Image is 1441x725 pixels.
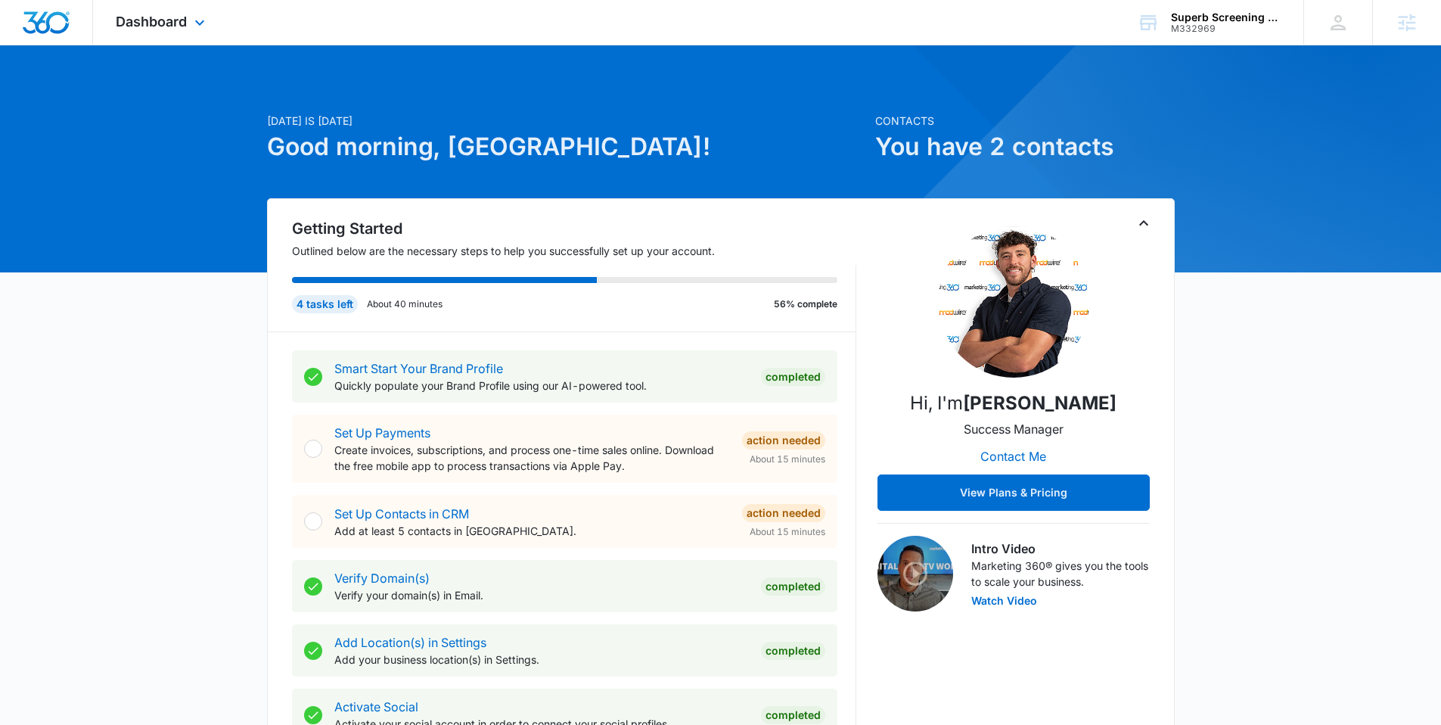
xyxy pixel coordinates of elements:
[334,587,749,603] p: Verify your domain(s) in Email.
[267,113,866,129] p: [DATE] is [DATE]
[971,596,1037,606] button: Watch Video
[742,431,825,450] div: Action Needed
[334,442,730,474] p: Create invoices, subscriptions, and process one-time sales online. Download the free mobile app t...
[334,652,749,667] p: Add your business location(s) in Settings.
[39,39,166,51] div: Domain: [DOMAIN_NAME]
[742,504,825,522] div: Action Needed
[750,525,825,539] span: About 15 minutes
[334,699,418,714] a: Activate Social
[334,635,486,650] a: Add Location(s) in Settings
[334,361,503,376] a: Smart Start Your Brand Profile
[41,88,53,100] img: tab_domain_overview_orange.svg
[334,378,749,394] p: Quickly populate your Brand Profile using our AI-powered tool.
[151,88,163,100] img: tab_keywords_by_traffic_grey.svg
[910,390,1116,417] p: Hi, I'm
[761,577,825,596] div: Completed
[292,295,358,313] div: 4 tasks left
[267,129,866,165] h1: Good morning, [GEOGRAPHIC_DATA]!
[57,89,135,99] div: Domain Overview
[877,536,953,611] img: Intro Video
[42,24,74,36] div: v 4.0.25
[1171,11,1281,23] div: account name
[334,571,430,586] a: Verify Domain(s)
[877,475,1150,511] button: View Plans & Pricing
[971,558,1150,590] p: Marketing 360® gives you the tools to scale your business.
[167,89,255,99] div: Keywords by Traffic
[334,523,730,539] p: Add at least 5 contacts in [GEOGRAPHIC_DATA].
[964,420,1064,438] p: Success Manager
[963,392,1116,414] strong: [PERSON_NAME]
[24,24,36,36] img: logo_orange.svg
[292,243,856,259] p: Outlined below are the necessary steps to help you successfully set up your account.
[334,506,469,521] a: Set Up Contacts in CRM
[292,217,856,240] h2: Getting Started
[24,39,36,51] img: website_grey.svg
[1135,214,1153,232] button: Toggle Collapse
[367,297,443,311] p: About 40 minutes
[875,129,1175,165] h1: You have 2 contacts
[761,642,825,660] div: Completed
[116,14,187,30] span: Dashboard
[965,438,1061,475] button: Contact Me
[875,113,1175,129] p: Contacts
[761,368,825,386] div: Completed
[761,706,825,724] div: Completed
[774,297,837,311] p: 56% complete
[971,540,1150,558] h3: Intro Video
[1171,23,1281,34] div: account id
[334,425,430,440] a: Set Up Payments
[938,226,1089,378] img: Jacob Gallahan
[750,453,825,466] span: About 15 minutes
